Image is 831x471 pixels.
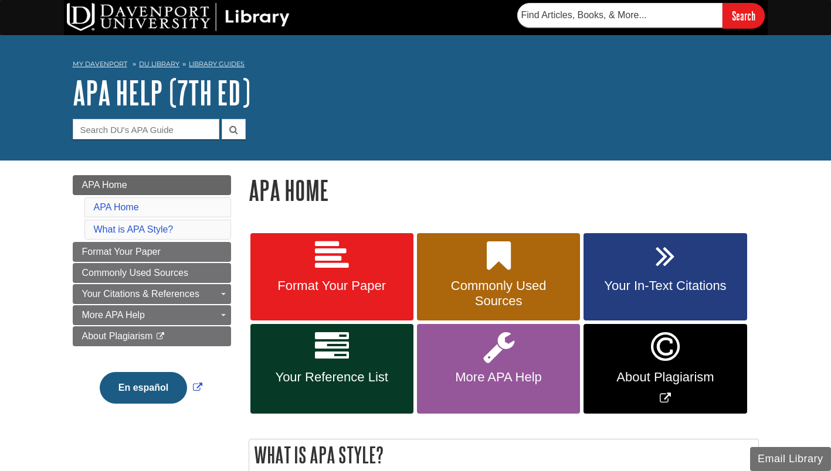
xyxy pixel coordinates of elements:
a: Your Reference List [250,324,413,414]
button: Email Library [750,447,831,471]
span: Your In-Text Citations [592,278,738,293]
span: Format Your Paper [82,247,161,257]
a: Link opens in new window [584,324,747,414]
span: More APA Help [82,310,145,320]
a: Library Guides [189,60,245,68]
a: My Davenport [73,59,127,69]
a: Commonly Used Sources [73,263,231,283]
a: APA Help (7th Ed) [73,74,250,111]
span: About Plagiarism [592,370,738,385]
span: Your Reference List [259,370,405,385]
a: What is APA Style? [94,224,174,234]
span: Commonly Used Sources [82,268,188,278]
span: More APA Help [426,370,571,385]
span: About Plagiarism [82,331,153,341]
h2: What is APA Style? [249,439,758,470]
form: Searches DU Library's articles, books, and more [517,3,765,28]
a: Your In-Text Citations [584,233,747,321]
input: Search [723,3,765,28]
nav: breadcrumb [73,56,759,75]
span: APA Home [82,180,127,190]
img: DU Library [67,3,290,31]
a: DU Library [139,60,179,68]
a: Link opens in new window [97,383,205,392]
i: This link opens in a new window [155,333,165,340]
a: Format Your Paper [250,233,413,321]
input: Find Articles, Books, & More... [517,3,723,28]
span: Commonly Used Sources [426,278,571,309]
a: About Plagiarism [73,326,231,346]
a: Your Citations & References [73,284,231,304]
a: Commonly Used Sources [417,233,580,321]
a: APA Home [73,175,231,195]
a: More APA Help [417,324,580,414]
input: Search DU's APA Guide [73,119,219,139]
a: Format Your Paper [73,242,231,262]
a: APA Home [94,202,139,212]
span: Your Citations & References [82,289,199,299]
a: More APA Help [73,305,231,325]
h1: APA Home [249,175,759,205]
div: Guide Page Menu [73,175,231,424]
span: Format Your Paper [259,278,405,293]
button: En español [100,372,187,404]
